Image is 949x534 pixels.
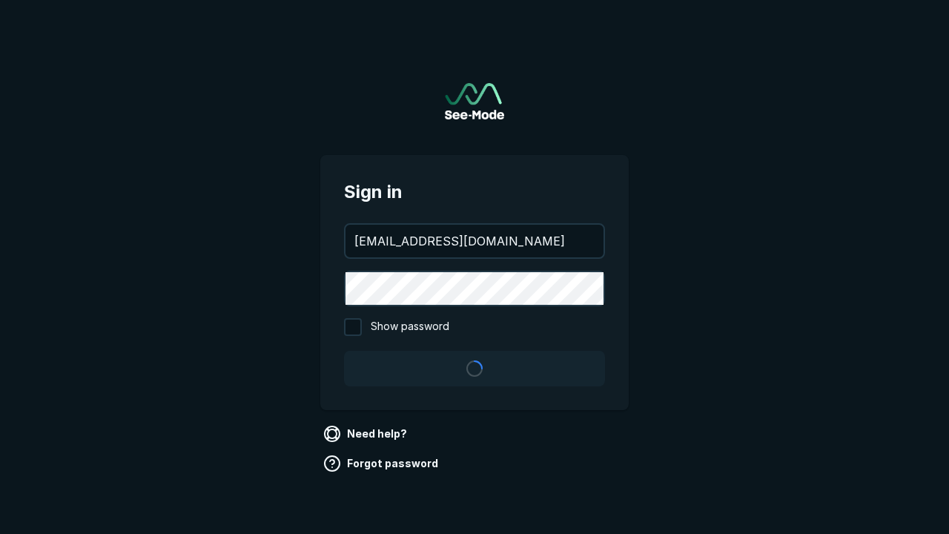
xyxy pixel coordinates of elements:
span: Show password [371,318,449,336]
span: Sign in [344,179,605,205]
a: Forgot password [320,452,444,475]
a: Go to sign in [445,83,504,119]
a: Need help? [320,422,413,446]
input: your@email.com [345,225,604,257]
img: See-Mode Logo [445,83,504,119]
